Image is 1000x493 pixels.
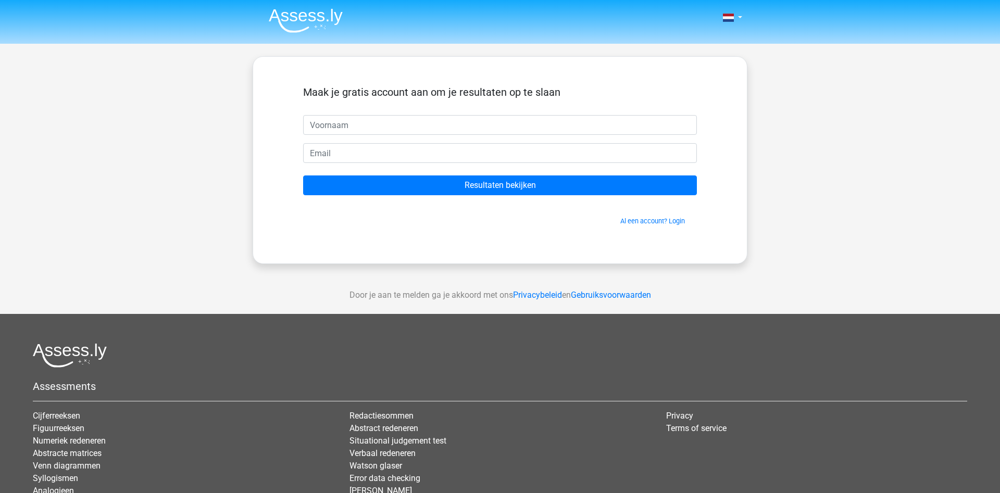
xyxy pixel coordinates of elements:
a: Privacy [666,411,693,421]
a: Verbaal redeneren [349,448,416,458]
img: Assessly [269,8,343,33]
h5: Assessments [33,380,967,393]
a: Privacybeleid [513,290,562,300]
a: Situational judgement test [349,436,446,446]
a: Cijferreeksen [33,411,80,421]
input: Voornaam [303,115,697,135]
a: Watson glaser [349,461,402,471]
a: Venn diagrammen [33,461,101,471]
a: Syllogismen [33,473,78,483]
h5: Maak je gratis account aan om je resultaten op te slaan [303,86,697,98]
a: Figuurreeksen [33,423,84,433]
a: Error data checking [349,473,420,483]
a: Abstract redeneren [349,423,418,433]
a: Terms of service [666,423,727,433]
a: Al een account? Login [620,217,685,225]
input: Email [303,143,697,163]
input: Resultaten bekijken [303,175,697,195]
a: Abstracte matrices [33,448,102,458]
img: Assessly logo [33,343,107,368]
a: Numeriek redeneren [33,436,106,446]
a: Redactiesommen [349,411,414,421]
a: Gebruiksvoorwaarden [571,290,651,300]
